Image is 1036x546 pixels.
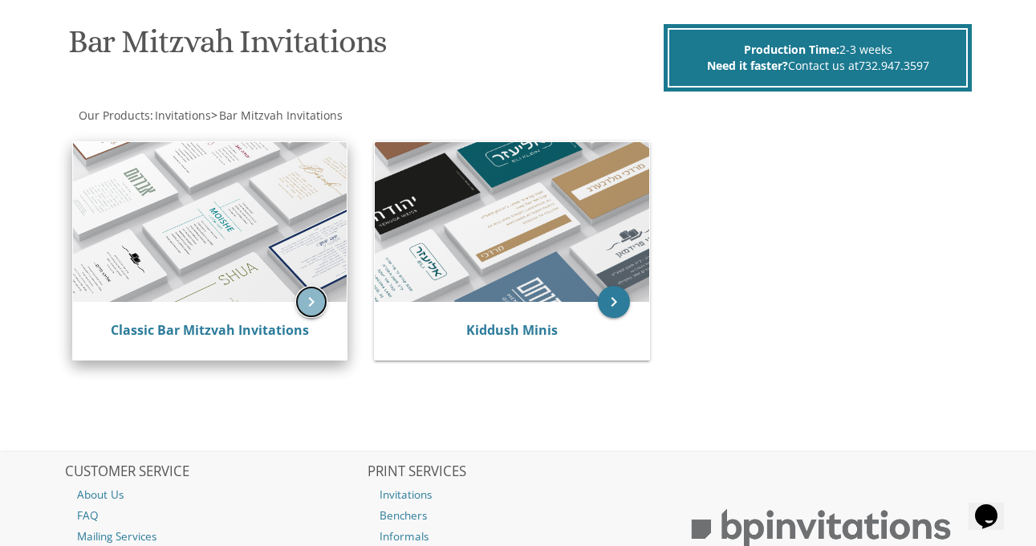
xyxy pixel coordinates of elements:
a: keyboard_arrow_right [598,286,630,318]
a: Classic Bar Mitzvah Invitations [111,321,309,339]
span: Production Time: [744,42,839,57]
a: Bar Mitzvah Invitations [217,108,343,123]
span: Need it faster? [707,58,788,73]
a: Benchers [368,505,668,526]
div: 2-3 weeks Contact us at [668,28,968,88]
span: > [211,108,343,123]
a: Kiddush Minis [466,321,558,339]
iframe: chat widget [969,482,1020,530]
a: Invitations [368,484,668,505]
a: Our Products [77,108,150,123]
a: FAQ [65,505,365,526]
a: Invitations [153,108,211,123]
h2: PRINT SERVICES [368,464,668,480]
img: Classic Bar Mitzvah Invitations [73,142,347,302]
h1: Bar Mitzvah Invitations [68,24,660,71]
span: Bar Mitzvah Invitations [219,108,343,123]
h2: CUSTOMER SERVICE [65,464,365,480]
img: Kiddush Minis [375,142,648,302]
a: keyboard_arrow_right [295,286,327,318]
div: : [65,108,518,124]
a: About Us [65,484,365,505]
span: Invitations [155,108,211,123]
a: 732.947.3597 [859,58,929,73]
